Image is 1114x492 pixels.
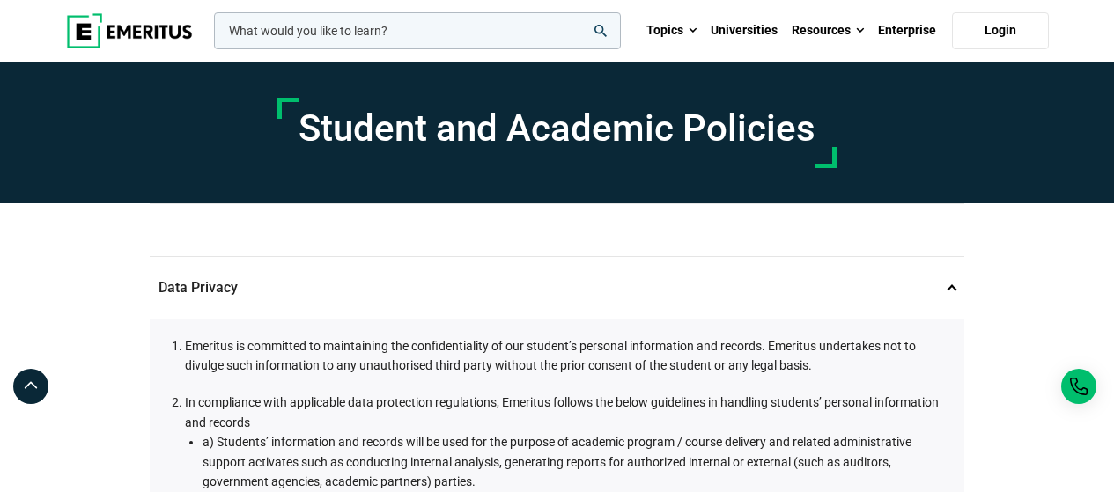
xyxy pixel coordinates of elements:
a: Login [952,12,1049,49]
p: Data Privacy [150,257,964,319]
li: Emeritus is committed to maintaining the confidentiality of our student’s personal information an... [185,336,947,376]
h1: Student and Academic Policies [299,106,815,151]
input: woocommerce-product-search-field-0 [214,12,621,49]
li: a) Students’ information and records will be used for the purpose of academic program / course de... [203,432,947,491]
